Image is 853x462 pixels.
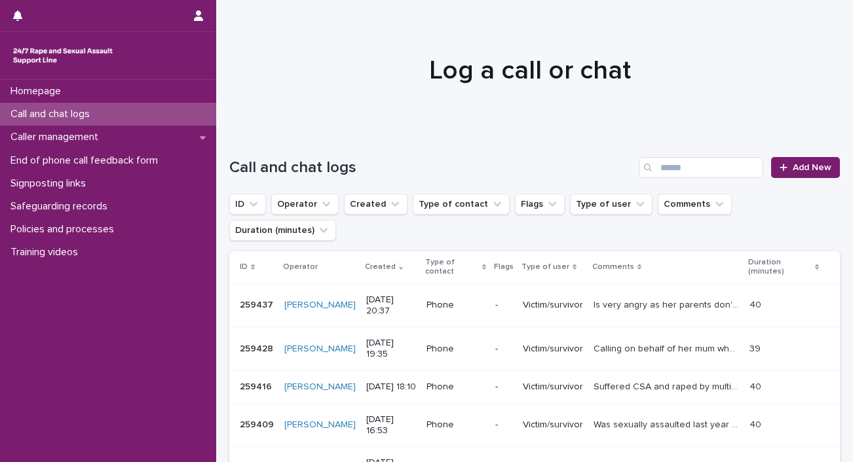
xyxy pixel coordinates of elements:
p: End of phone call feedback form [5,154,168,167]
p: Type of user [521,260,569,274]
p: - [495,382,512,393]
p: Homepage [5,85,71,98]
p: - [495,344,512,355]
p: Calling on behalf of her mum who was raped at the age of five by her uncle. Caller's mum is still... [594,341,742,355]
button: Type of contact [413,194,510,215]
h1: Log a call or chat [229,55,830,86]
p: 259416 [240,379,275,393]
img: rhQMoQhaT3yELyF149Cw [10,43,115,69]
p: 259409 [240,417,276,431]
p: Type of contact [425,255,479,279]
p: [DATE] 18:10 [366,382,416,393]
p: Signposting links [5,177,96,190]
p: Training videos [5,246,88,258]
p: Comments [592,260,634,274]
p: Phone [426,344,485,355]
p: Victim/survivor [523,419,583,431]
p: [DATE] 19:35 [366,338,416,360]
tr: 259409259409 [PERSON_NAME] [DATE] 16:53Phone-Victim/survivorWas sexually assaulted last year and ... [229,403,840,447]
button: Created [344,194,408,215]
button: Flags [515,194,565,215]
button: Comments [658,194,732,215]
a: [PERSON_NAME] [284,419,356,431]
p: Phone [426,382,485,393]
p: 40 [749,297,764,311]
p: Caller management [5,131,109,143]
h1: Call and chat logs [229,158,634,177]
p: Call and chat logs [5,108,100,120]
p: Safeguarding records [5,200,118,213]
button: Type of user [570,194,653,215]
p: Policies and processes [5,223,124,236]
p: Is very angry as her parents don't understand why hasn't got over the sexual assault she encounte... [594,297,742,311]
tr: 259416259416 [PERSON_NAME] [DATE] 18:10Phone-Victim/survivorSuffered CSA and raped by multiple pe... [229,370,840,403]
p: 259428 [240,341,276,355]
p: Created [365,260,396,274]
a: [PERSON_NAME] [284,382,356,393]
p: Phone [426,300,485,311]
p: [DATE] 20:37 [366,294,416,317]
p: 39 [749,341,763,355]
p: Duration (minutes) [748,255,812,279]
p: Victim/survivor [523,344,583,355]
p: 40 [749,417,764,431]
span: Add New [793,163,831,172]
p: Victim/survivor [523,300,583,311]
p: Was sexually assaulted last year and feels down today. Has been triggered by a conversation she h... [594,417,742,431]
a: [PERSON_NAME] [284,300,356,311]
p: [DATE] 16:53 [366,414,416,436]
p: Suffered CSA and raped by multiple perpetrators. Reported to the police and perpetrators were not... [594,379,742,393]
button: Operator [271,194,339,215]
p: Operator [283,260,318,274]
p: Phone [426,419,485,431]
p: 259437 [240,297,276,311]
p: Flags [494,260,514,274]
a: Add New [771,157,840,178]
tr: 259428259428 [PERSON_NAME] [DATE] 19:35Phone-Victim/survivorCalling on behalf of her mum who was ... [229,327,840,371]
p: 40 [749,379,764,393]
button: ID [229,194,266,215]
button: Duration (minutes) [229,220,336,241]
p: - [495,419,512,431]
input: Search [639,157,763,178]
p: ID [240,260,248,274]
tr: 259437259437 [PERSON_NAME] [DATE] 20:37Phone-Victim/survivorIs very angry as her parents don't un... [229,283,840,327]
a: [PERSON_NAME] [284,344,356,355]
p: - [495,300,512,311]
p: Victim/survivor [523,382,583,393]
